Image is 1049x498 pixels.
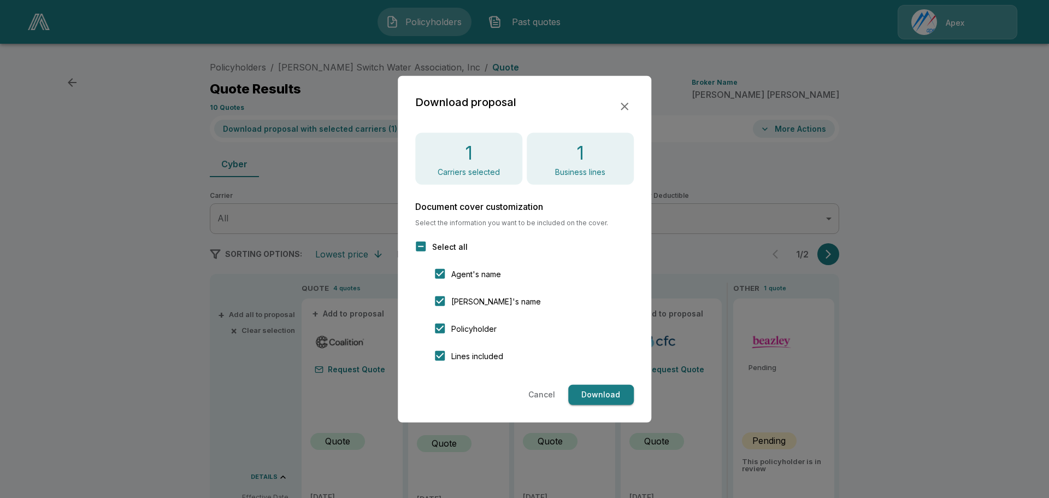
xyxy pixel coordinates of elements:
[451,350,503,362] span: Lines included
[451,296,541,307] span: [PERSON_NAME]'s name
[451,268,501,280] span: Agent's name
[524,385,559,405] button: Cancel
[451,323,497,335] span: Policyholder
[555,168,605,176] p: Business lines
[415,93,516,110] h2: Download proposal
[432,241,468,253] span: Select all
[568,385,634,405] button: Download
[465,141,473,164] h4: 1
[415,220,634,226] span: Select the information you want to be included on the cover.
[438,168,500,176] p: Carriers selected
[415,202,634,211] h6: Document cover customization
[576,141,584,164] h4: 1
